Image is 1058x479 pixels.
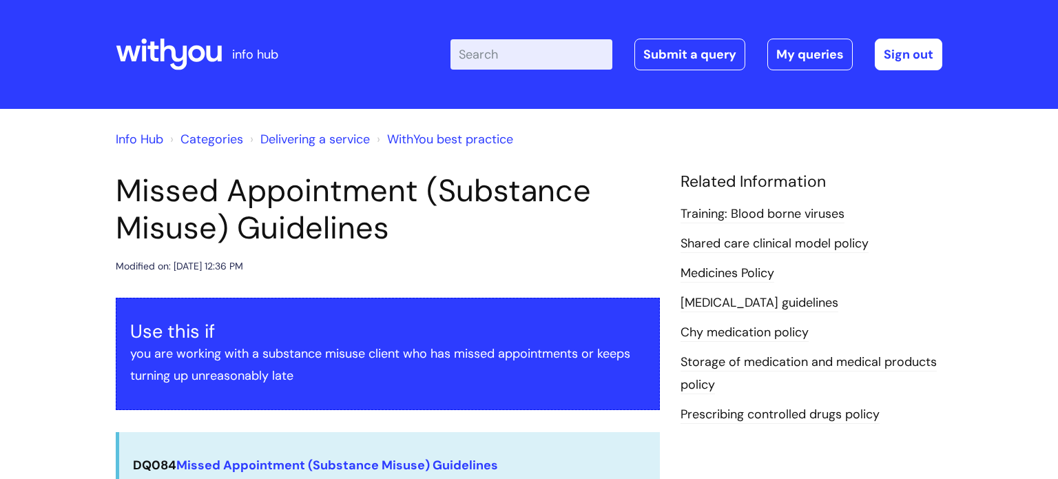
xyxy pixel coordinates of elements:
[116,172,660,247] h1: Missed Appointment (Substance Misuse) Guidelines
[167,128,243,150] li: Solution home
[247,128,370,150] li: Delivering a service
[373,128,513,150] li: WithYou best practice
[767,39,853,70] a: My queries
[681,324,809,342] a: Chy medication policy
[634,39,745,70] a: Submit a query
[681,172,942,192] h4: Related Information
[130,343,645,387] p: you are working with a substance misuse client who has missed appointments or keeps turning up un...
[681,406,880,424] a: Prescribing controlled drugs policy
[875,39,942,70] a: Sign out
[232,43,278,65] p: info hub
[681,265,774,283] a: Medicines Policy
[681,235,869,253] a: Shared care clinical model policy
[116,258,243,275] div: Modified on: [DATE] 12:36 PM
[130,320,645,343] h3: Use this if
[260,131,370,147] a: Delivering a service
[450,39,942,70] div: | -
[387,131,513,147] a: WithYou best practice
[681,294,838,312] a: [MEDICAL_DATA] guidelines
[681,205,844,223] a: Training: Blood borne viruses
[681,354,937,394] a: Storage of medication and medical products policy
[180,131,243,147] a: Categories
[176,457,498,473] a: Missed Appointment (Substance Misuse) Guidelines
[450,39,612,70] input: Search
[133,457,176,473] strong: DQ084
[116,131,163,147] a: Info Hub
